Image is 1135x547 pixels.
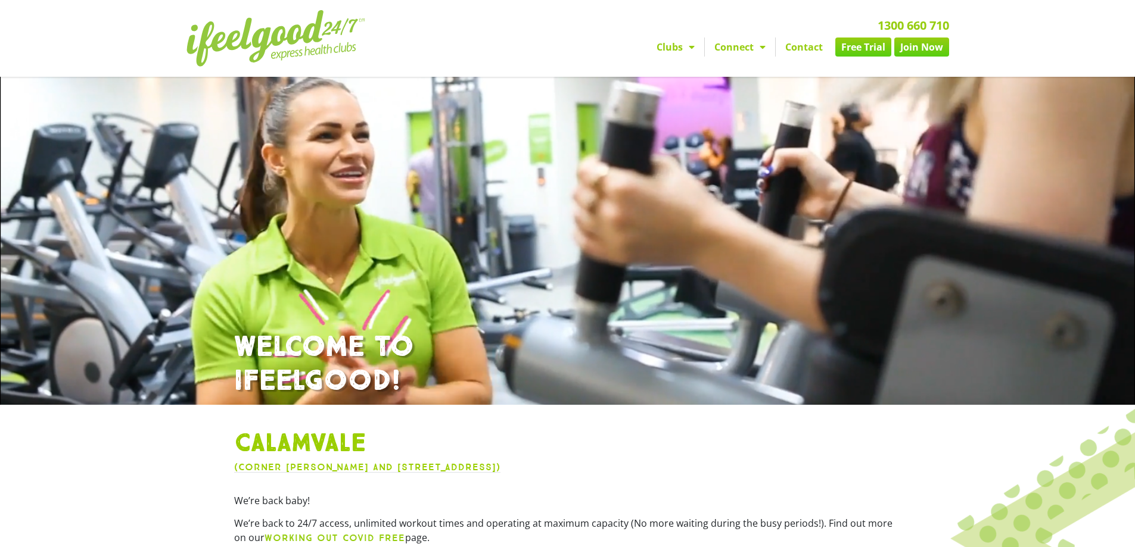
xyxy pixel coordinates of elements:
[265,532,405,543] b: WORKING OUT COVID FREE
[458,37,949,57] nav: Menu
[234,330,901,399] h1: WELCOME TO IFEELGOOD!
[776,37,832,57] a: Contact
[234,429,901,460] h1: Calamvale
[234,493,901,508] p: We’re back baby!
[265,531,405,544] a: WORKING OUT COVID FREE
[835,37,891,57] a: Free Trial
[234,516,901,545] p: We’re back to 24/7 access, unlimited workout times and operating at maximum capacity (No more wai...
[234,461,500,473] a: (Corner [PERSON_NAME] and [STREET_ADDRESS])
[647,37,704,57] a: Clubs
[878,17,949,33] a: 1300 660 710
[894,37,949,57] a: Join Now
[705,37,775,57] a: Connect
